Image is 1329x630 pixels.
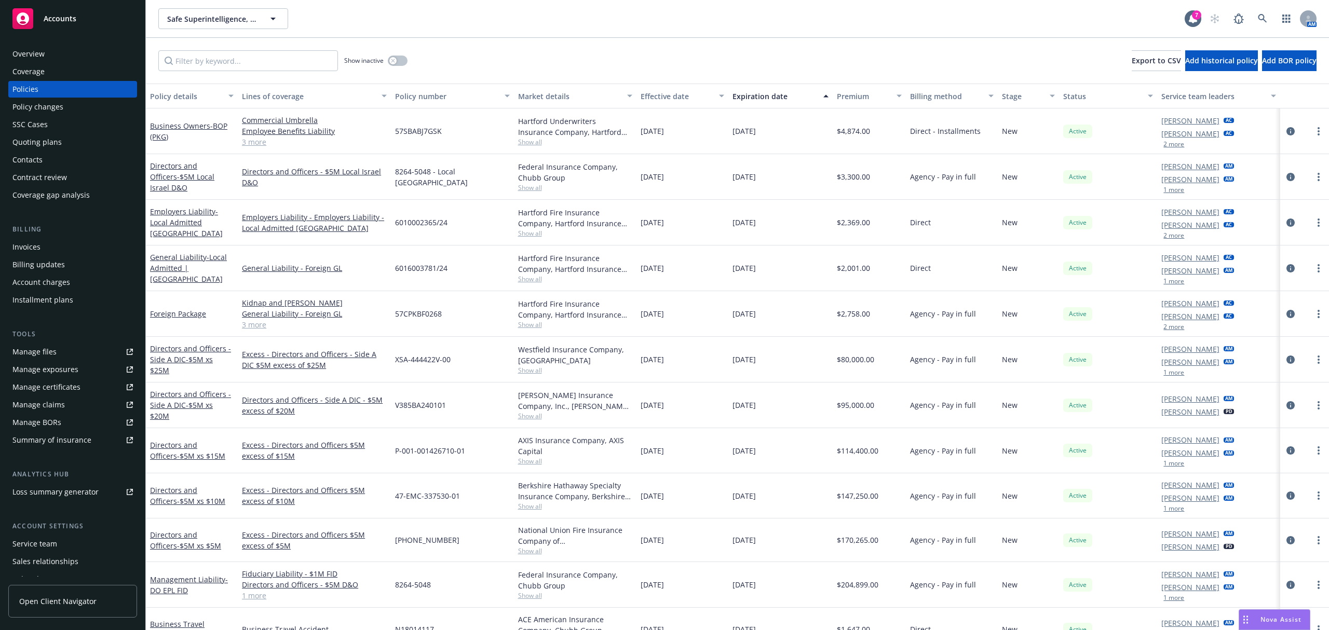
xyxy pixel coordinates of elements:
span: P-001-001426710-01 [395,445,465,456]
button: Market details [514,84,636,108]
a: circleInformation [1284,534,1297,546]
button: 2 more [1163,324,1184,330]
a: General Liability - Foreign GL [242,308,387,319]
div: Federal Insurance Company, Chubb Group [518,569,632,591]
div: National Union Fire Insurance Company of [GEOGRAPHIC_DATA], [GEOGRAPHIC_DATA], AIG [518,525,632,546]
a: Contacts [8,152,137,168]
span: Active [1067,580,1088,590]
a: [PERSON_NAME] [1161,344,1219,354]
span: $114,400.00 [837,445,878,456]
span: New [1002,354,1018,365]
span: Nova Assist [1260,615,1301,624]
a: more [1312,125,1325,138]
a: Manage files [8,344,137,360]
span: New [1002,171,1018,182]
a: Loss summary generator [8,484,137,500]
span: Active [1067,309,1088,319]
div: Contract review [12,169,67,186]
a: Commercial Umbrella [242,115,387,126]
span: $170,265.00 [837,535,878,545]
button: 1 more [1163,187,1184,193]
span: Agency - Pay in full [910,579,976,590]
button: Policy number [391,84,513,108]
div: Related accounts [12,571,72,587]
a: Directors and Officers [150,161,214,193]
button: Export to CSV [1132,50,1181,71]
div: Westfield Insurance Company, [GEOGRAPHIC_DATA] [518,344,632,366]
a: circleInformation [1284,579,1297,591]
a: circleInformation [1284,216,1297,229]
div: Berkshire Hathaway Specialty Insurance Company, Berkshire Hathaway Specialty Insurance [518,480,632,502]
span: [DATE] [733,579,756,590]
span: Add BOR policy [1262,56,1317,65]
span: $3,300.00 [837,171,870,182]
span: New [1002,579,1018,590]
a: [PERSON_NAME] [1161,161,1219,172]
div: Manage files [12,344,57,360]
a: Overview [8,46,137,62]
div: Status [1063,91,1142,102]
div: [PERSON_NAME] Insurance Company, Inc., [PERSON_NAME] Group [518,390,632,412]
button: 1 more [1163,595,1184,601]
a: more [1312,399,1325,412]
button: Policy details [146,84,238,108]
a: [PERSON_NAME] [1161,115,1219,126]
span: $2,758.00 [837,308,870,319]
a: Installment plans [8,292,137,308]
span: [DATE] [733,490,756,501]
a: [PERSON_NAME] [1161,128,1219,139]
a: General Liability [150,252,227,284]
a: [PERSON_NAME] [1161,207,1219,217]
span: [DATE] [733,535,756,545]
span: Active [1067,401,1088,410]
div: Market details [518,91,621,102]
a: 3 more [242,319,387,330]
a: 3 more [242,136,387,147]
span: 8264-5048 - Local [GEOGRAPHIC_DATA] [395,166,509,188]
a: Kidnap and [PERSON_NAME] [242,297,387,308]
div: Quoting plans [12,134,62,150]
button: Safe Superintelligence, Inc. [158,8,288,29]
a: [PERSON_NAME] [1161,541,1219,552]
a: Report a Bug [1228,8,1249,29]
div: Policy details [150,91,222,102]
span: [DATE] [733,400,756,410]
span: [DATE] [641,579,664,590]
div: Policy number [395,91,498,102]
a: [PERSON_NAME] [1161,252,1219,263]
span: Agency - Pay in full [910,354,976,365]
a: [PERSON_NAME] [1161,174,1219,185]
a: more [1312,262,1325,275]
span: Direct [910,263,931,273]
a: [PERSON_NAME] [1161,434,1219,445]
a: Related accounts [8,571,137,587]
span: New [1002,445,1018,456]
div: Analytics hub [8,469,137,480]
div: Account charges [12,274,70,291]
span: Show all [518,502,632,511]
span: Agency - Pay in full [910,400,976,410]
a: more [1312,489,1325,502]
span: Active [1067,127,1088,136]
div: Hartford Underwriters Insurance Company, Hartford Insurance Group [518,116,632,138]
a: Policy changes [8,99,137,115]
a: Contract review [8,169,137,186]
a: General Liability - Foreign GL [242,263,387,273]
span: [DATE] [641,490,664,501]
span: XSA-444422V-00 [395,354,451,365]
span: Accounts [44,15,76,23]
div: Manage exposures [12,361,78,378]
a: more [1312,579,1325,591]
span: 47-EMC-337530-01 [395,490,460,501]
a: more [1312,171,1325,183]
span: Show all [518,275,632,283]
div: Summary of insurance [12,432,91,448]
span: - Local Admitted | [GEOGRAPHIC_DATA] [150,252,227,284]
a: Quoting plans [8,134,137,150]
a: Fiduciary Liability - $1M FID [242,568,387,579]
span: $2,369.00 [837,217,870,228]
span: - $5M xs $5M [177,541,221,551]
span: Show all [518,412,632,420]
a: [PERSON_NAME] [1161,311,1219,322]
input: Filter by keyword... [158,50,338,71]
